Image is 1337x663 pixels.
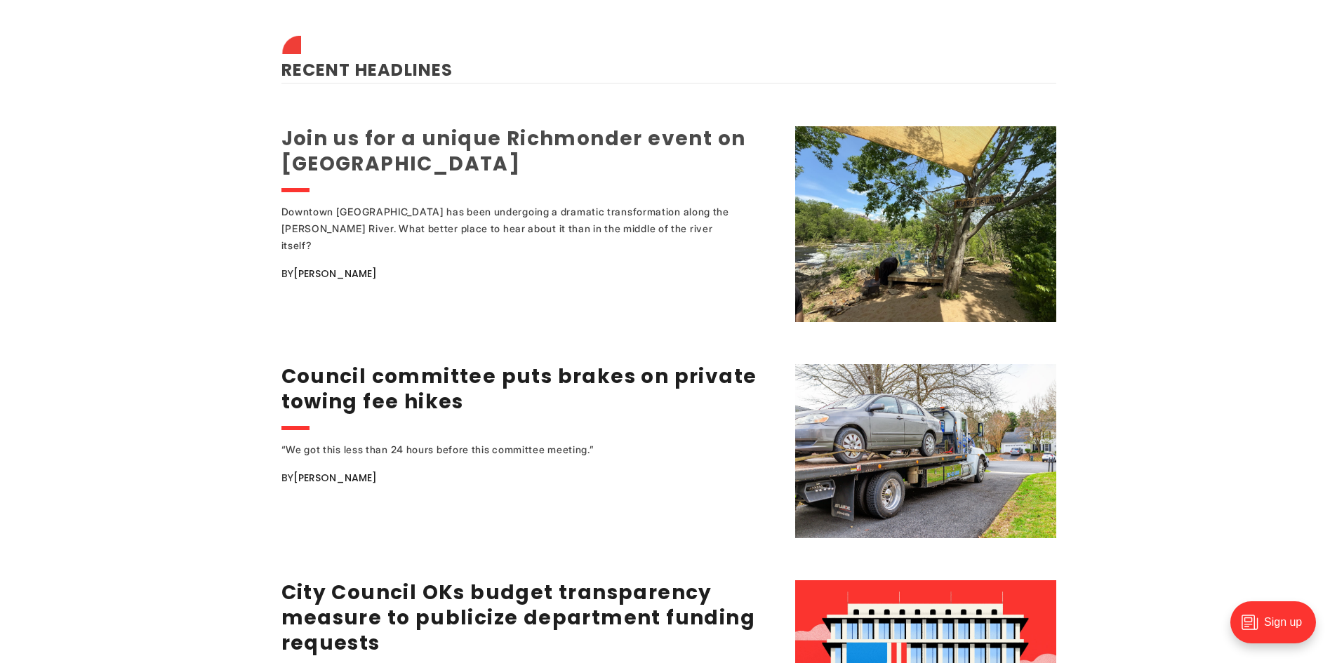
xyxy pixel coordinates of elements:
img: Join us for a unique Richmonder event on Sharp's Island [795,126,1056,322]
a: Council committee puts brakes on private towing fee hikes [281,363,757,415]
div: By [281,469,778,486]
h2: Recent Headlines [281,39,1056,83]
a: [PERSON_NAME] [293,471,377,485]
div: Downtown [GEOGRAPHIC_DATA] has been undergoing a dramatic transformation along the [PERSON_NAME] ... [281,203,738,254]
a: [PERSON_NAME] [293,267,377,281]
div: By [281,265,778,282]
iframe: portal-trigger [1218,594,1337,663]
img: Council committee puts brakes on private towing fee hikes [795,364,1056,538]
a: Join us for a unique Richmonder event on [GEOGRAPHIC_DATA] [281,125,746,178]
a: City Council OKs budget transparency measure to publicize department funding requests [281,579,756,657]
div: “We got this less than 24 hours before this committee meeting.” [281,441,738,458]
